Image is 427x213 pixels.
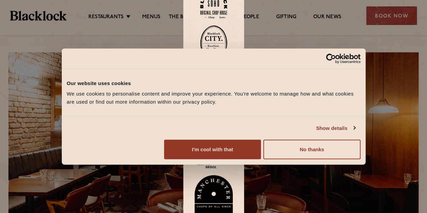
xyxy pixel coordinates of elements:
[164,140,261,159] button: I'm cool with that
[67,90,361,106] div: We use cookies to personalise content and improve your experience. You're welcome to manage how a...
[67,79,361,87] div: Our website uses cookies
[316,124,355,132] a: Show details
[301,53,361,63] a: Usercentrics Cookiebot - opens in a new window
[200,25,227,61] img: City-stamp-default.svg
[263,140,360,159] button: No thanks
